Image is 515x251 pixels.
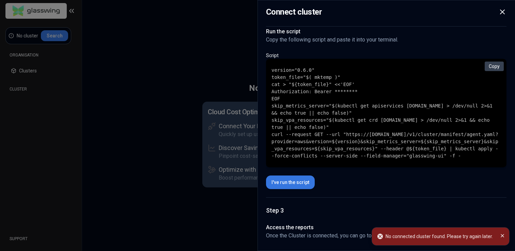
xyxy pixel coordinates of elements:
h1: Step 3 [266,206,506,215]
p: Copy the following script and paste it into your terminal. [266,36,506,44]
button: Copy [485,62,504,71]
button: Close [498,228,506,245]
button: I've run the script [266,175,315,189]
p: Script [266,52,506,59]
code: version="0.6.0" token_file="$( mktemp )" cat > "${token_file}" <<'EOF' Authorization: Bearer ****... [271,67,501,160]
h1: Access the reports [266,223,506,232]
h2: Connect cluster [266,6,322,18]
div: No connected cluster found. Please try again later. [377,233,493,240]
h1: Run the script [266,28,506,36]
p: Once the Cluster is connected, you can go to your Dashboard to check all the reports. [266,232,506,240]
